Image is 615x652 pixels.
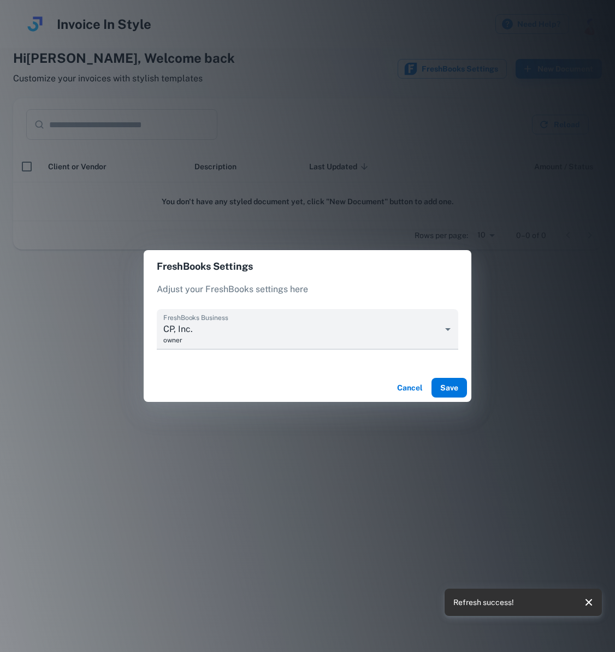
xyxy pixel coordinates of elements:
button: close [580,594,598,611]
button: Save [431,378,467,398]
label: FreshBooks Business [163,313,228,322]
div: CP, Inc.owner [157,309,458,349]
div: Refresh success! [453,592,514,613]
p: Adjust your FreshBooks settings here [157,283,458,296]
span: owner [163,335,441,345]
button: Cancel [392,378,427,398]
h2: FreshBooks Settings [144,250,471,283]
span: CP, Inc. [163,323,441,335]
